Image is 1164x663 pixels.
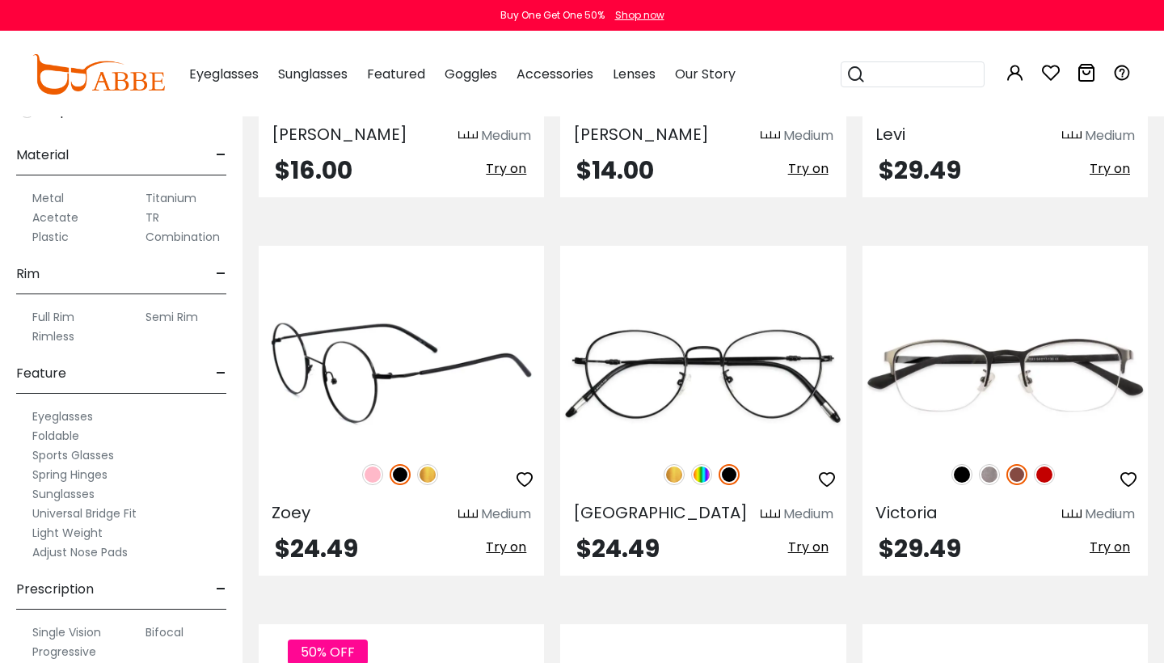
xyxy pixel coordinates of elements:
img: Black Zoey - Metal ,Adjust Nose Pads [259,304,544,447]
label: Plastic [32,227,69,247]
img: Brown Victoria - Metal ,Adjust Nose Pads [862,304,1148,447]
img: size ruler [1062,509,1082,521]
label: Foldable [32,426,79,446]
img: Black [719,464,740,485]
button: Try on [783,537,833,558]
span: Our Story [675,65,736,83]
span: - [216,570,226,609]
button: Try on [481,537,531,558]
label: Light Weight [32,523,103,543]
span: Material [16,136,69,175]
img: Black [390,464,411,485]
label: Full Rim [32,307,74,327]
span: Levi [875,123,905,146]
span: Try on [1090,538,1130,556]
button: Try on [1085,537,1135,558]
div: Medium [1085,126,1135,146]
span: Accessories [517,65,593,83]
span: Victoria [875,501,938,524]
div: Medium [783,505,833,524]
span: $29.49 [879,153,961,188]
img: Black Madison - Metal ,Adjust Nose Pads [560,304,846,447]
img: Pink [362,464,383,485]
span: - [216,354,226,393]
span: $24.49 [576,531,660,566]
label: Rimless [32,327,74,346]
img: Red [1034,464,1055,485]
span: $24.49 [275,531,358,566]
a: Shop now [607,8,664,22]
img: size ruler [761,130,780,142]
label: Acetate [32,208,78,227]
span: Zoey [272,501,310,524]
span: Try on [1090,159,1130,178]
span: $29.49 [879,531,961,566]
span: - [216,136,226,175]
img: size ruler [458,130,478,142]
button: Try on [783,158,833,179]
div: Medium [481,505,531,524]
label: Metal [32,188,64,208]
span: Featured [367,65,425,83]
img: size ruler [761,509,780,521]
img: abbeglasses.com [32,54,165,95]
span: Try on [486,538,526,556]
label: Bifocal [145,623,183,642]
div: Medium [783,126,833,146]
span: Feature [16,354,66,393]
label: Combination [145,227,220,247]
span: [PERSON_NAME] [573,123,709,146]
span: Try on [486,159,526,178]
label: Adjust Nose Pads [32,543,128,562]
div: Medium [1085,505,1135,524]
button: Try on [1085,158,1135,179]
span: Goggles [445,65,497,83]
label: Universal Bridge Fit [32,504,137,523]
label: TR [145,208,159,227]
img: Brown [1006,464,1027,485]
img: Gold [417,464,438,485]
label: Sunglasses [32,484,95,504]
span: [GEOGRAPHIC_DATA] [573,501,748,524]
label: Progressive [32,642,96,661]
label: Semi Rim [145,307,198,327]
img: size ruler [458,509,478,521]
span: [PERSON_NAME] [272,123,407,146]
span: Eyeglasses [189,65,259,83]
img: size ruler [1062,130,1082,142]
img: Black [951,464,972,485]
label: Eyeglasses [32,407,93,426]
button: Try on [481,158,531,179]
img: Gun [979,464,1000,485]
div: Shop now [615,8,664,23]
span: - [216,255,226,293]
span: Rim [16,255,40,293]
label: Sports Glasses [32,446,114,465]
div: Medium [481,126,531,146]
span: $16.00 [275,153,352,188]
span: $14.00 [576,153,654,188]
span: Try on [788,159,829,178]
span: Prescription [16,570,94,609]
label: Titanium [145,188,196,208]
span: Sunglasses [278,65,348,83]
label: Spring Hinges [32,465,108,484]
label: Single Vision [32,623,101,642]
img: Multicolor [691,464,712,485]
img: Gold [664,464,685,485]
div: Buy One Get One 50% [500,8,605,23]
span: Lenses [613,65,656,83]
span: Try on [788,538,829,556]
